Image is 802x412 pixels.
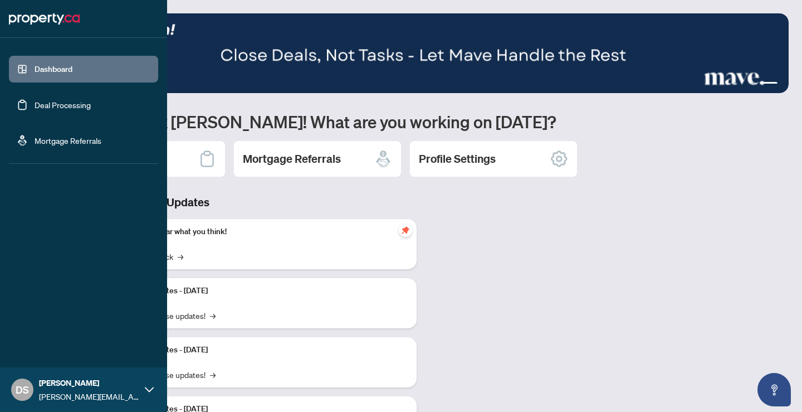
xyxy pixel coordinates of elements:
span: → [210,309,216,322]
p: Platform Updates - [DATE] [117,285,408,297]
button: 4 [760,82,777,86]
a: Deal Processing [35,100,91,110]
h1: Welcome back [PERSON_NAME]! What are you working on [DATE]? [58,111,789,132]
span: → [210,369,216,381]
span: → [178,250,183,263]
button: 2 [742,82,746,86]
h2: Profile Settings [419,151,496,167]
a: Mortgage Referrals [35,135,101,146]
button: Open asap [757,373,791,406]
span: pushpin [399,224,412,237]
a: Dashboard [35,64,72,74]
span: DS [16,382,29,398]
p: We want to hear what you think! [117,226,408,238]
img: Slide 3 [58,13,789,93]
h3: Brokerage & Industry Updates [58,195,417,210]
span: [PERSON_NAME] [39,377,139,389]
img: logo [9,10,80,28]
span: [PERSON_NAME][EMAIL_ADDRESS][DOMAIN_NAME] [39,390,139,403]
button: 1 [733,82,737,86]
button: 3 [751,82,755,86]
h2: Mortgage Referrals [243,151,341,167]
p: Platform Updates - [DATE] [117,344,408,356]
